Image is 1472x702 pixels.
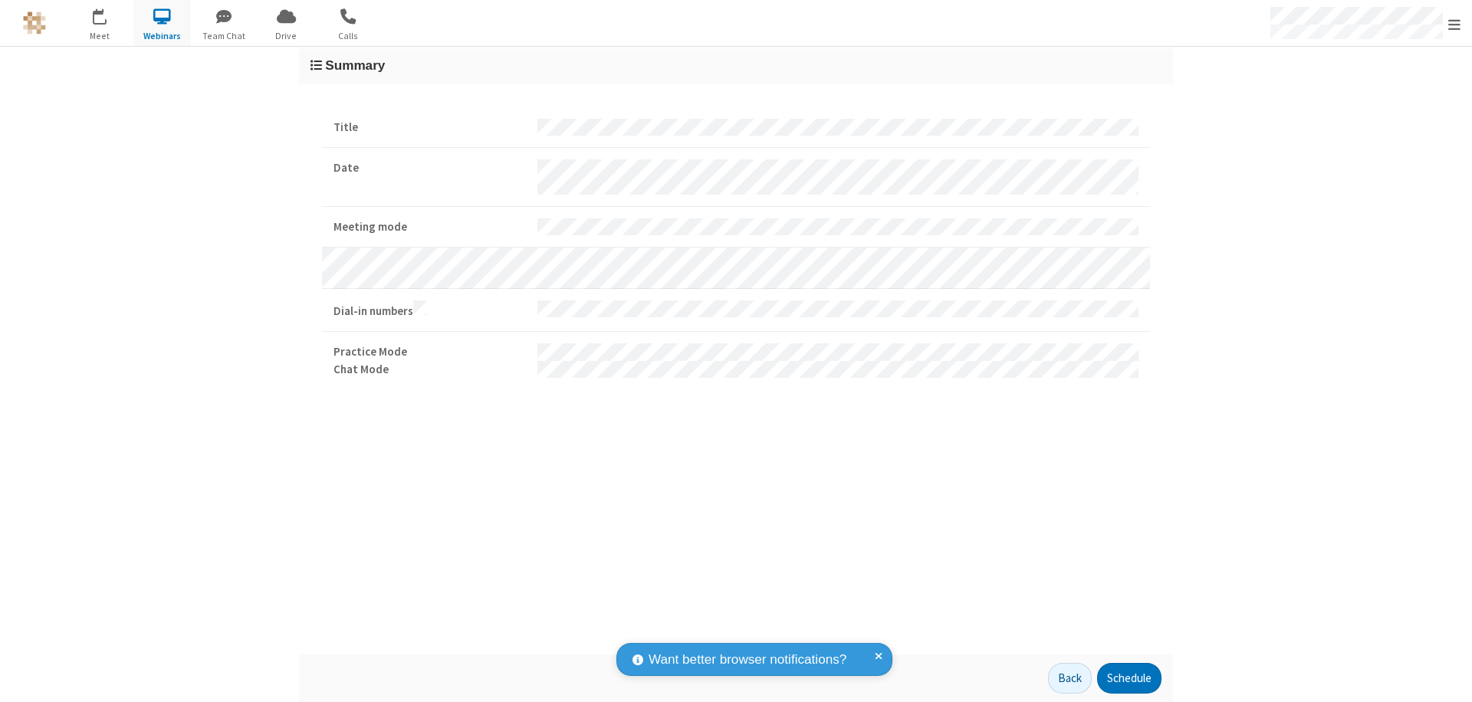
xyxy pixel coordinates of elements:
span: Want better browser notifications? [649,650,846,670]
button: Back [1048,663,1092,694]
span: Summary [325,57,385,73]
strong: Meeting mode [333,218,526,236]
span: Calls [320,29,377,43]
span: Webinars [133,29,191,43]
button: Schedule [1097,663,1161,694]
strong: Date [333,159,526,177]
strong: Chat Mode [333,361,526,379]
span: Team Chat [195,29,253,43]
span: Drive [258,29,315,43]
strong: Title [333,119,526,136]
img: QA Selenium DO NOT DELETE OR CHANGE [23,11,46,34]
div: 6 [103,8,113,20]
strong: Practice Mode [333,343,526,361]
span: Meet [71,29,129,43]
strong: Dial-in numbers [333,300,526,320]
